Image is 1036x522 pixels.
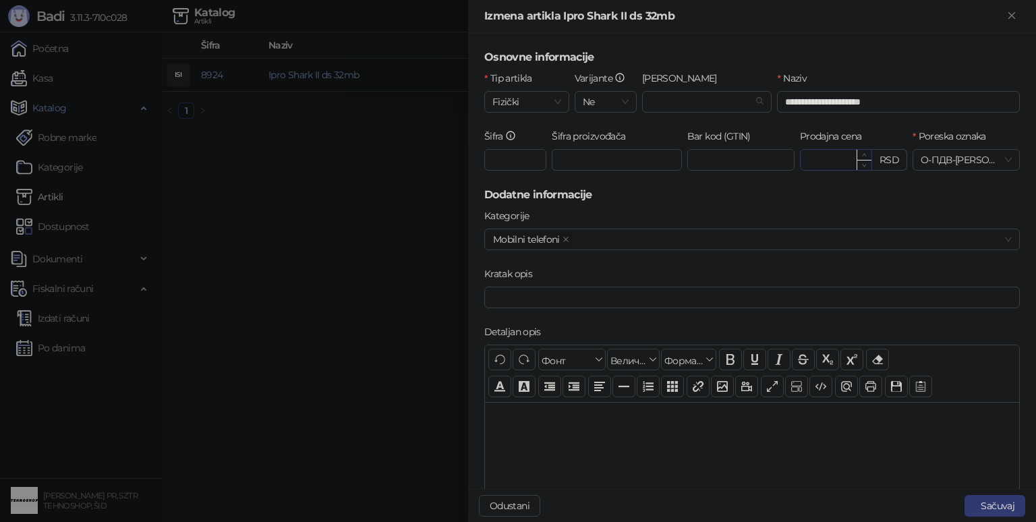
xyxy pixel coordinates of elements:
[862,152,867,157] span: up
[552,129,634,144] label: Šifra proizvođača
[965,495,1025,517] button: Sačuvaj
[872,149,907,171] div: RSD
[816,349,839,370] button: Индексирано
[792,349,815,370] button: Прецртано
[661,349,716,370] button: Формати
[1004,8,1020,24] button: Zatvori
[637,376,660,397] button: Листа
[809,376,832,397] button: Приказ кода
[484,208,538,223] label: Kategorije
[484,266,540,281] label: Kratak opis
[857,160,871,170] span: Decrease Value
[493,232,560,247] span: Mobilni telefoni
[488,376,511,397] button: Боја текста
[840,349,863,370] button: Експонент
[768,349,790,370] button: Искошено
[487,231,573,248] span: Mobilni telefoni
[583,92,629,112] span: Ne
[484,8,1004,24] div: Izmena artikla Ipro Shark II ds 32mb
[785,376,808,397] button: Прикажи блокове
[885,376,908,397] button: Сачувај
[687,149,795,171] input: Bar kod (GTIN)
[484,287,1020,308] input: Kratak opis
[642,71,725,86] label: Robna marka
[484,187,1020,203] h5: Dodatne informacije
[913,129,994,144] label: Poreska oznaka
[777,91,1020,113] input: Naziv
[857,150,871,160] span: Increase Value
[479,495,540,517] button: Odustani
[607,349,660,370] button: Величина
[484,71,540,86] label: Tip artikla
[687,129,759,144] label: Bar kod (GTIN)
[735,376,758,397] button: Видео
[484,49,1020,65] h5: Osnovne informacije
[484,324,549,339] label: Detaljan opis
[859,376,882,397] button: Штампај
[800,129,870,144] label: Prodajna cena
[761,376,784,397] button: Приказ преко целог екрана
[650,92,752,112] input: Robna marka
[513,376,536,397] button: Боја позадине
[552,149,682,171] input: Šifra proizvođača
[563,236,569,243] span: close
[719,349,742,370] button: Подебљано
[513,349,536,370] button: Понови
[612,376,635,397] button: Хоризонтална линија
[862,163,867,168] span: down
[921,150,1012,170] span: О-ПДВ - [PERSON_NAME] ( 20,00 %)
[488,349,511,370] button: Поврати
[588,376,611,397] button: Поравнање
[866,349,889,370] button: Уклони формат
[492,92,561,112] span: Fizički
[777,71,815,86] label: Naziv
[575,71,634,86] label: Varijante
[661,376,684,397] button: Табела
[835,376,858,397] button: Преглед
[743,349,766,370] button: Подвучено
[563,376,585,397] button: Увлачење
[538,349,606,370] button: Фонт
[484,129,525,144] label: Šifra
[909,376,932,397] button: Шаблон
[687,376,710,397] button: Веза
[711,376,734,397] button: Слика
[538,376,561,397] button: Извлачење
